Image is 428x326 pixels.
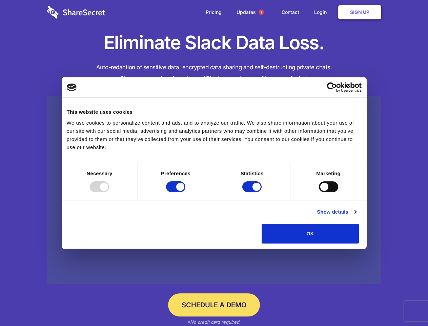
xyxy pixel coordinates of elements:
div: This website uses cookies [67,108,362,116]
span: 1 [259,10,264,15]
strong: Preferences [161,170,190,176]
img: logo [67,84,77,91]
a: Pricing [199,2,228,23]
h1: Eliminate Slack Data Loss. [47,31,381,55]
a: Usercentrics Cookiebot - opens in a new window [302,82,362,92]
a: Sign Up [338,5,381,19]
a: Contact [275,2,306,23]
a: Login [307,2,337,23]
strong: Necessary [87,170,113,176]
h4: Auto-redaction of sensitive data, encrypted data sharing and self-destructing private chats. Shar... [47,62,381,84]
a: Wistia video thumbnail [47,96,381,284]
a: Schedule a Demo [168,293,260,316]
a: Show details [317,208,356,216]
em: *No credit card required. [187,319,241,325]
img: logo-wordmark-white-trans-d4663122ce5f474addd5e946df7df03e33cb6a1c49d2221995e7729f52c070b2.svg [47,6,105,19]
strong: Statistics [241,170,264,176]
button: OK [262,224,359,243]
div: We use cookies to personalize content and ads, and to analyze our traffic. We also share informat... [67,119,362,151]
strong: Marketing [316,170,341,176]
